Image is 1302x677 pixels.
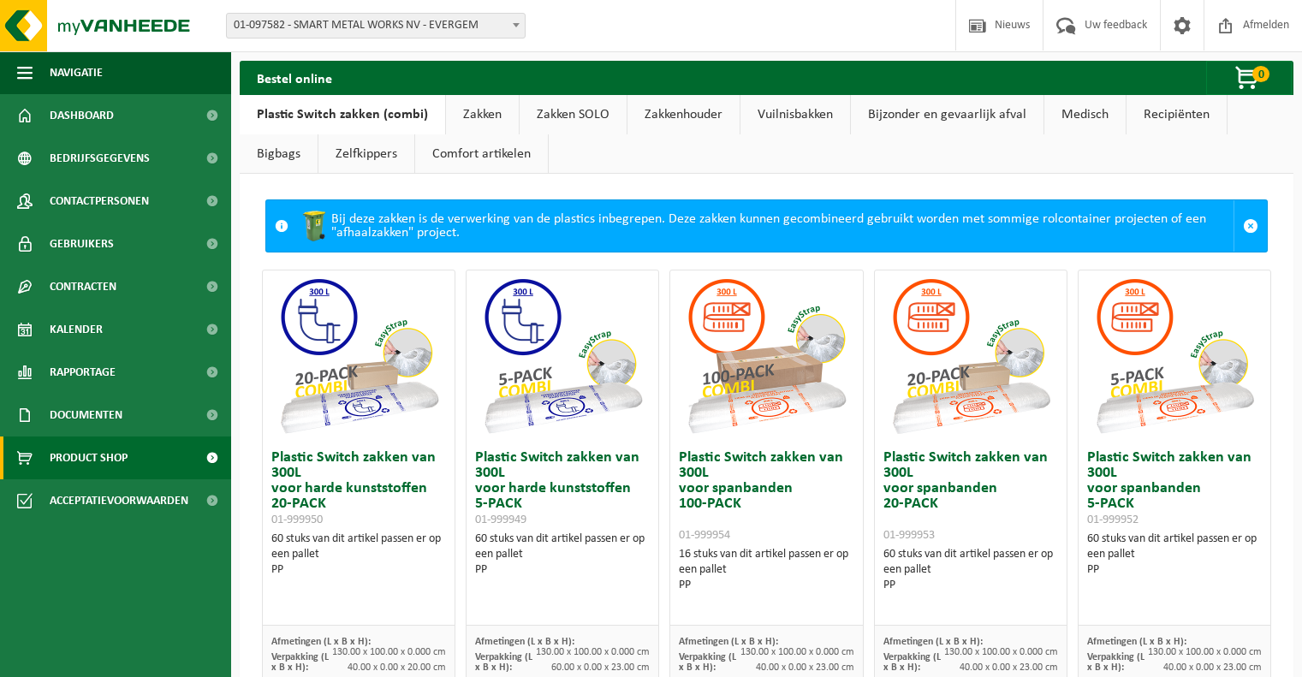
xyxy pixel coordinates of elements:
span: Acceptatievoorwaarden [50,479,188,522]
span: 01-097582 - SMART METAL WORKS NV - EVERGEM [226,13,526,39]
span: Contactpersonen [50,180,149,223]
a: Comfort artikelen [415,134,548,174]
a: Bijzonder en gevaarlijk afval [851,95,1043,134]
span: Navigatie [50,51,103,94]
h2: Bestel online [240,61,349,94]
h3: Plastic Switch zakken van 300L voor spanbanden 5-PACK [1087,450,1262,527]
span: Verpakking (L x B x H): [883,652,941,673]
span: Afmetingen (L x B x H): [883,637,983,647]
span: 40.00 x 0.00 x 23.00 cm [1163,662,1262,673]
span: 40.00 x 0.00 x 20.00 cm [348,662,446,673]
img: 01-999952 [1089,270,1260,442]
span: 130.00 x 100.00 x 0.000 cm [740,647,854,657]
div: 60 stuks van dit artikel passen er op een pallet [883,547,1058,593]
div: 60 stuks van dit artikel passen er op een pallet [475,532,650,578]
span: 01-999949 [475,514,526,526]
span: 40.00 x 0.00 x 23.00 cm [960,662,1058,673]
span: Afmetingen (L x B x H): [271,637,371,647]
h3: Plastic Switch zakken van 300L voor spanbanden 100-PACK [679,450,853,543]
a: Plastic Switch zakken (combi) [240,95,445,134]
h3: Plastic Switch zakken van 300L voor harde kunststoffen 20-PACK [271,450,446,527]
span: 01-999954 [679,529,730,542]
span: 01-097582 - SMART METAL WORKS NV - EVERGEM [227,14,525,38]
button: 0 [1206,61,1292,95]
div: 60 stuks van dit artikel passen er op een pallet [271,532,446,578]
img: 01-999953 [885,270,1056,442]
div: PP [475,562,650,578]
span: Verpakking (L x B x H): [679,652,736,673]
div: 16 stuks van dit artikel passen er op een pallet [679,547,853,593]
span: Rapportage [50,351,116,394]
div: Bij deze zakken is de verwerking van de plastics inbegrepen. Deze zakken kunnen gecombineerd gebr... [297,200,1234,252]
a: Zakken [446,95,519,134]
span: Kalender [50,308,103,351]
a: Vuilnisbakken [740,95,850,134]
span: Documenten [50,394,122,436]
div: 60 stuks van dit artikel passen er op een pallet [1087,532,1262,578]
span: Bedrijfsgegevens [50,137,150,180]
img: WB-0240-HPE-GN-50.png [297,209,331,243]
img: 01-999949 [477,270,648,442]
span: Afmetingen (L x B x H): [475,637,574,647]
span: 40.00 x 0.00 x 23.00 cm [756,662,854,673]
span: 130.00 x 100.00 x 0.000 cm [1148,647,1262,657]
span: Dashboard [50,94,114,137]
span: Contracten [50,265,116,308]
a: Bigbags [240,134,318,174]
a: Sluit melding [1234,200,1267,252]
div: PP [679,578,853,593]
span: Gebruikers [50,223,114,265]
span: 01-999950 [271,514,323,526]
a: Zakken SOLO [520,95,627,134]
a: Zakkenhouder [627,95,740,134]
span: Product Shop [50,436,128,479]
span: 0 [1252,66,1269,82]
div: PP [883,578,1058,593]
a: Recipiënten [1127,95,1227,134]
span: Verpakking (L x B x H): [475,652,532,673]
span: 01-999952 [1087,514,1139,526]
span: 130.00 x 100.00 x 0.000 cm [332,647,446,657]
h3: Plastic Switch zakken van 300L voor spanbanden 20-PACK [883,450,1058,543]
span: Verpakking (L x B x H): [271,652,329,673]
img: 01-999950 [273,270,444,442]
h3: Plastic Switch zakken van 300L voor harde kunststoffen 5-PACK [475,450,650,527]
a: Zelfkippers [318,134,414,174]
a: Medisch [1044,95,1126,134]
img: 01-999954 [681,270,852,442]
span: 01-999953 [883,529,935,542]
div: PP [1087,562,1262,578]
span: 130.00 x 100.00 x 0.000 cm [536,647,650,657]
span: 130.00 x 100.00 x 0.000 cm [944,647,1058,657]
span: Afmetingen (L x B x H): [679,637,778,647]
span: Verpakking (L x B x H): [1087,652,1144,673]
span: 60.00 x 0.00 x 23.00 cm [551,662,650,673]
div: PP [271,562,446,578]
span: Afmetingen (L x B x H): [1087,637,1186,647]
